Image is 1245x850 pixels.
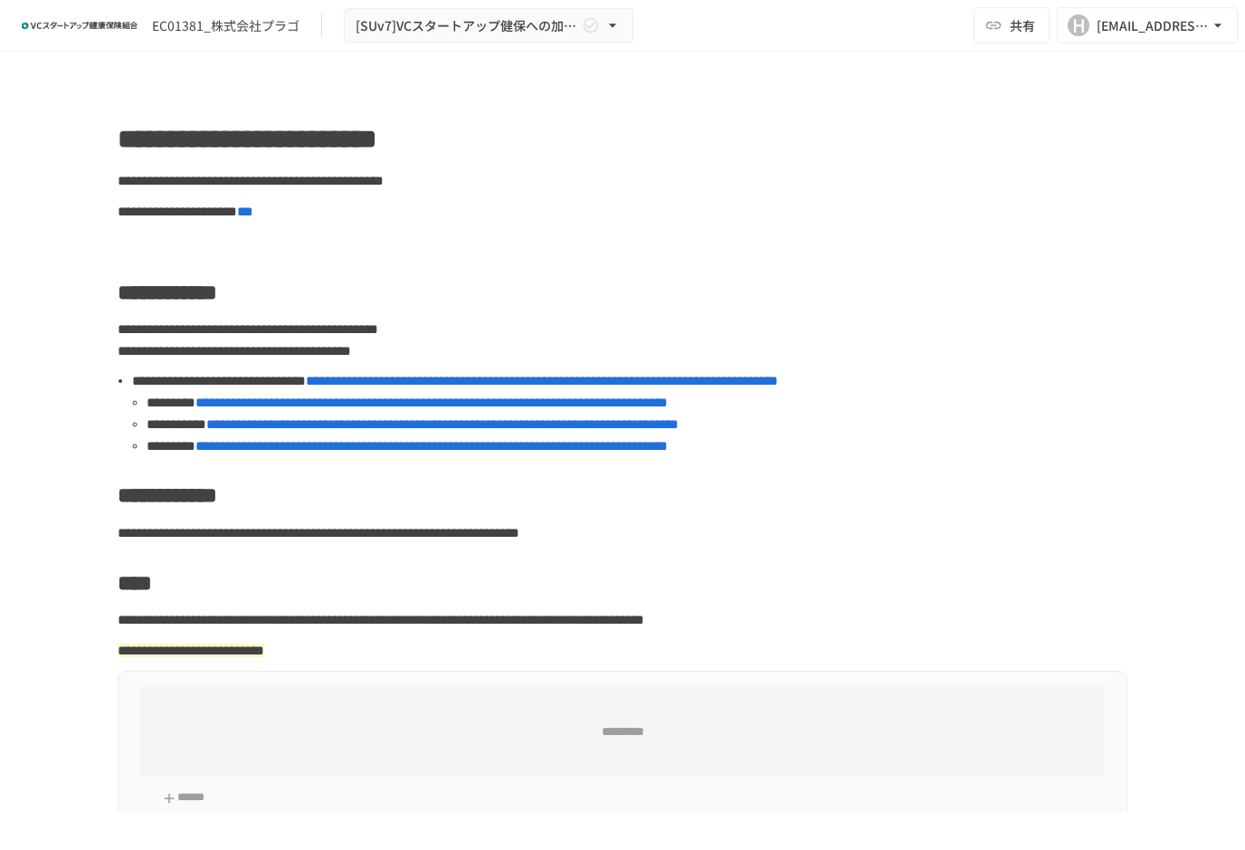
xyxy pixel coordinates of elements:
button: 共有 [974,7,1050,43]
div: EC01381_株式会社プラゴ [152,16,299,35]
div: H [1068,14,1089,36]
button: H[EMAIL_ADDRESS][DOMAIN_NAME] [1057,7,1238,43]
span: [SUv7]VCスタートアップ健保への加入申請手続き [356,14,578,37]
span: 共有 [1010,15,1035,35]
img: ZDfHsVrhrXUoWEWGWYf8C4Fv4dEjYTEDCNvmL73B7ox [22,11,138,40]
button: [SUv7]VCスタートアップ健保への加入申請手続き [344,8,633,43]
div: [EMAIL_ADDRESS][DOMAIN_NAME] [1097,14,1209,37]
